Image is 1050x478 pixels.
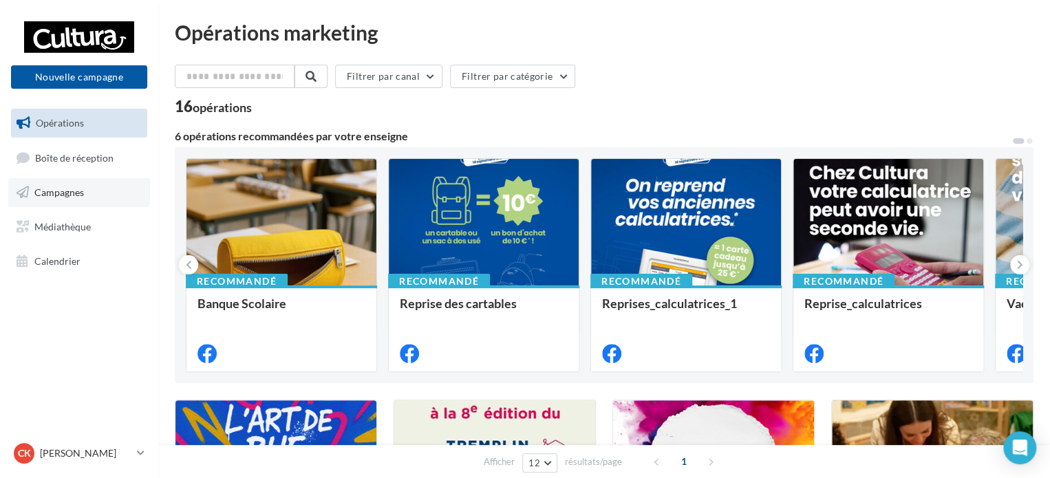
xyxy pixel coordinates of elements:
[388,274,490,289] div: Recommandé
[34,221,91,232] span: Médiathèque
[602,296,737,311] span: Reprises_calculatrices_1
[35,151,114,163] span: Boîte de réception
[36,117,84,129] span: Opérations
[335,65,442,88] button: Filtrer par canal
[590,274,692,289] div: Recommandé
[1003,431,1036,464] div: Open Intercom Messenger
[11,65,147,89] button: Nouvelle campagne
[522,453,557,472] button: 12
[793,274,894,289] div: Recommandé
[186,274,288,289] div: Recommandé
[8,213,150,241] a: Médiathèque
[528,457,540,468] span: 12
[400,296,517,311] span: Reprise des cartables
[18,446,31,460] span: CK
[197,296,286,311] span: Banque Scolaire
[8,143,150,173] a: Boîte de réception
[673,450,695,472] span: 1
[804,296,922,311] span: Reprise_calculatrices
[11,440,147,466] a: CK [PERSON_NAME]
[175,99,252,114] div: 16
[40,446,131,460] p: [PERSON_NAME]
[175,22,1033,43] div: Opérations marketing
[565,455,622,468] span: résultats/page
[450,65,575,88] button: Filtrer par catégorie
[193,101,252,113] div: opérations
[8,247,150,276] a: Calendrier
[175,131,1011,142] div: 6 opérations recommandées par votre enseigne
[8,178,150,207] a: Campagnes
[34,254,81,266] span: Calendrier
[8,109,150,138] a: Opérations
[484,455,515,468] span: Afficher
[34,186,84,198] span: Campagnes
